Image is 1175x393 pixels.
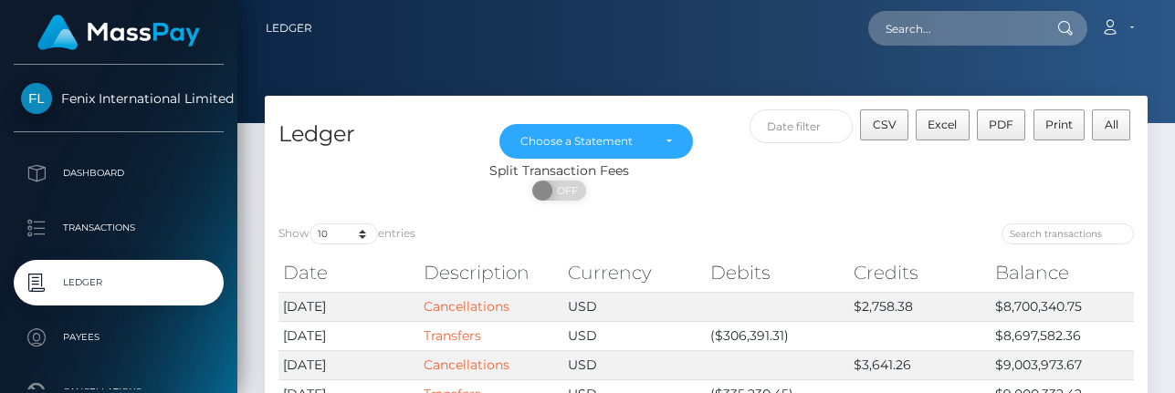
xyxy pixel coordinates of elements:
h4: Ledger [278,119,472,150]
th: Description [419,254,563,291]
span: PDF [989,118,1013,131]
td: ($306,391.31) [706,321,848,350]
a: Dashboard [14,150,224,196]
input: Search transactions [1002,223,1134,244]
td: $8,700,340.75 [991,292,1134,321]
td: [DATE] [278,321,419,350]
th: Date [278,254,419,291]
button: All [1092,109,1130,140]
input: Date filter [750,109,853,143]
td: USD [563,321,706,350]
span: All [1105,118,1118,131]
button: CSV [860,109,908,140]
td: $3,641.26 [849,350,991,379]
div: Choose a Statement [520,134,651,149]
img: Fenix International Limited [21,83,52,114]
div: Split Transaction Fees [265,161,854,181]
th: Credits [849,254,991,291]
a: Payees [14,315,224,360]
a: Cancellations [424,357,509,373]
span: Print [1045,118,1073,131]
p: Payees [21,324,216,351]
label: Show entries [278,223,415,244]
span: CSV [873,118,897,131]
td: $9,003,973.67 [991,350,1134,379]
a: Ledger [14,260,224,305]
td: [DATE] [278,350,419,379]
th: Debits [706,254,848,291]
p: Dashboard [21,160,216,187]
p: Ledger [21,269,216,296]
a: Transactions [14,205,224,251]
a: Ledger [266,9,312,47]
img: MassPay Logo [37,15,200,50]
td: [DATE] [278,292,419,321]
span: OFF [542,181,588,201]
th: Currency [563,254,706,291]
span: Fenix International Limited [14,90,224,107]
button: Print [1033,109,1086,140]
a: Cancellations [424,298,509,315]
button: PDF [977,109,1026,140]
td: USD [563,292,706,321]
span: Excel [928,118,957,131]
a: Transfers [424,327,481,344]
select: Showentries [309,223,378,244]
input: Search... [868,11,1040,46]
td: $8,697,582.36 [991,321,1134,350]
button: Choose a Statement [499,124,693,159]
th: Balance [991,254,1134,291]
td: $2,758.38 [849,292,991,321]
button: Excel [916,109,970,140]
td: USD [563,350,706,379]
p: Transactions [21,214,216,242]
